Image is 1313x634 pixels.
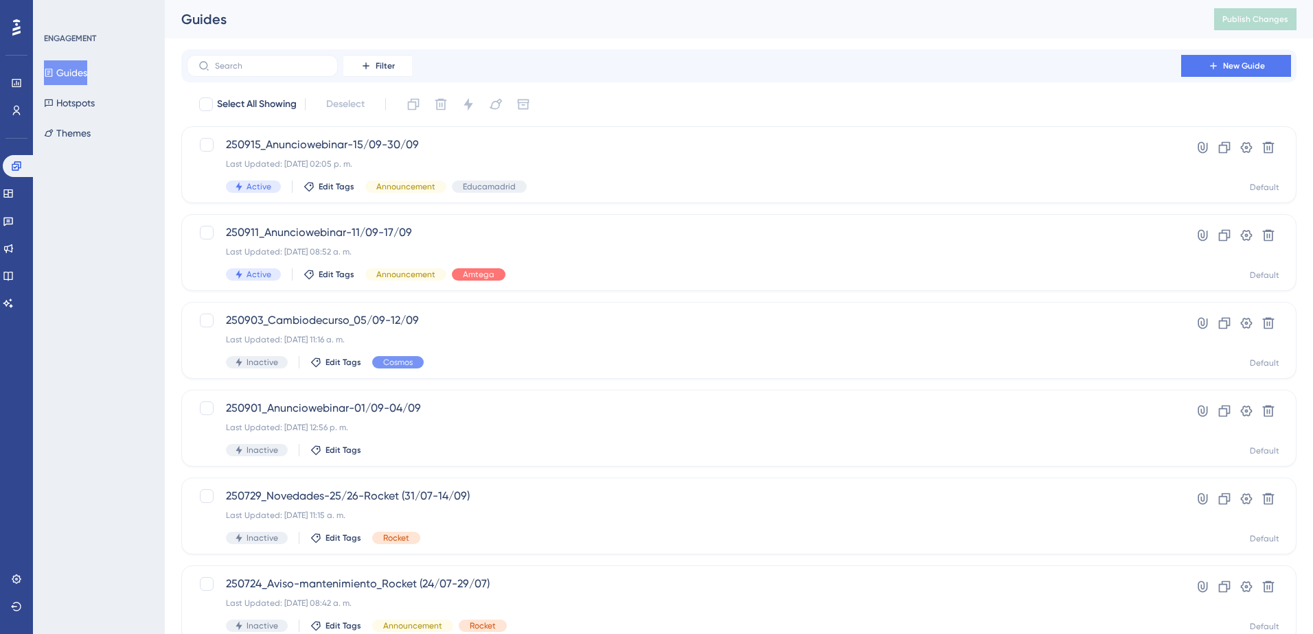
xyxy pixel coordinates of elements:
span: 250729_Novedades-25/26-Rocket (31/07-14/09) [226,488,1142,504]
div: Last Updated: [DATE] 12:56 p. m. [226,422,1142,433]
span: Rocket [470,620,496,631]
span: 250915_Anunciowebinar-15/09-30/09 [226,137,1142,153]
span: Select All Showing [217,96,297,113]
span: Active [247,181,271,192]
span: Inactive [247,445,278,456]
span: Edit Tags [319,269,354,280]
div: Last Updated: [DATE] 11:16 a. m. [226,334,1142,345]
div: Default [1250,182,1279,193]
span: Educamadrid [463,181,516,192]
span: Announcement [376,269,435,280]
div: Guides [181,10,1180,29]
button: Filter [343,55,412,77]
button: Edit Tags [304,181,354,192]
div: Last Updated: [DATE] 11:15 a. m. [226,510,1142,521]
div: ENGAGEMENT [44,33,96,44]
span: Announcement [383,620,442,631]
button: New Guide [1181,55,1291,77]
span: 250903_Cambiodecurso_05/09-12/09 [226,312,1142,329]
span: 250724_Aviso-mantenimiento_Rocket (24/07-29/07) [226,576,1142,592]
span: Filter [376,60,395,71]
span: 250901_Anunciowebinar-01/09-04/09 [226,400,1142,416]
button: Themes [44,121,91,145]
span: Active [247,269,271,280]
button: Guides [44,60,87,85]
div: Default [1250,357,1279,368]
span: Edit Tags [319,181,354,192]
span: Rocket [383,532,409,543]
div: Last Updated: [DATE] 08:52 a. m. [226,246,1142,257]
button: Publish Changes [1214,8,1297,30]
div: Default [1250,621,1279,632]
button: Edit Tags [304,269,354,280]
div: Default [1250,533,1279,544]
span: Deselect [326,96,365,113]
span: Cosmos [383,357,413,368]
span: Edit Tags [326,532,361,543]
span: Publish Changes [1222,14,1288,25]
div: Default [1250,270,1279,281]
span: Edit Tags [326,445,361,456]
button: Edit Tags [310,620,361,631]
div: Last Updated: [DATE] 02:05 p. m. [226,158,1142,169]
div: Default [1250,445,1279,456]
button: Edit Tags [310,532,361,543]
span: Inactive [247,620,278,631]
span: Announcement [376,181,435,192]
div: Last Updated: [DATE] 08:42 a. m. [226,598,1142,609]
span: Edit Tags [326,620,361,631]
button: Edit Tags [310,357,361,368]
span: Edit Tags [326,357,361,368]
span: Inactive [247,532,278,543]
span: Inactive [247,357,278,368]
span: 250911_Anunciowebinar-11/09-17/09 [226,224,1142,241]
span: New Guide [1223,60,1265,71]
button: Hotspots [44,91,95,115]
input: Search [215,61,326,71]
button: Edit Tags [310,445,361,456]
button: Deselect [314,92,377,117]
span: Amtega [463,269,494,280]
